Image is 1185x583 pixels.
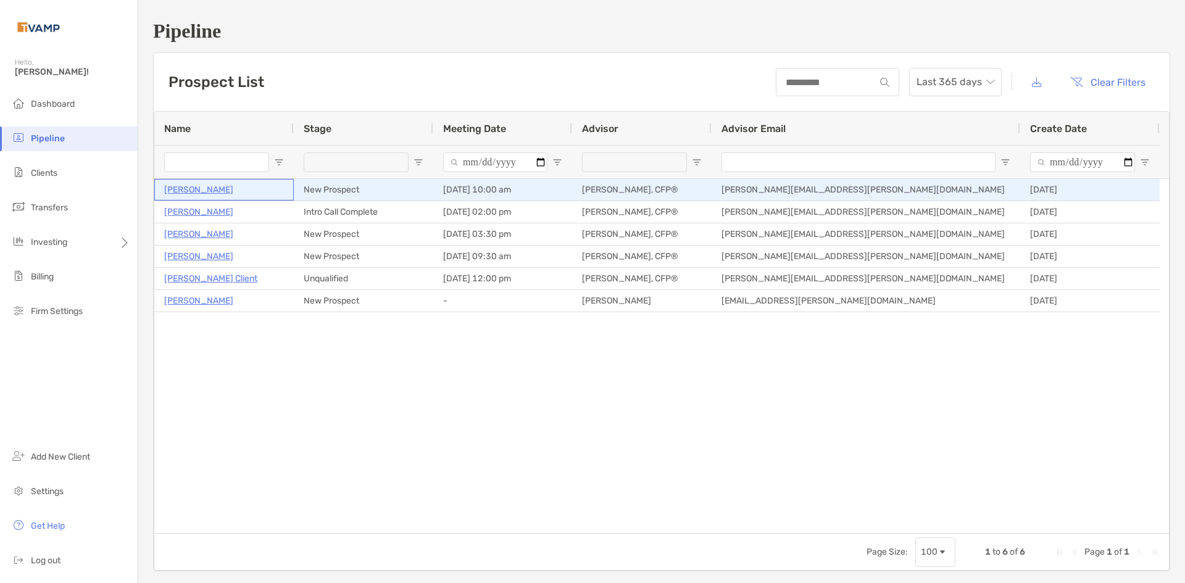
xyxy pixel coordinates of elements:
div: Page Size: [867,547,908,557]
div: New Prospect [294,223,433,245]
span: of [1114,547,1122,557]
span: Create Date [1030,123,1087,134]
a: [PERSON_NAME] [164,293,233,308]
img: transfers icon [11,199,26,214]
span: 1 [985,547,991,557]
input: Meeting Date Filter Input [443,152,547,172]
div: New Prospect [294,290,433,312]
div: First Page [1055,547,1065,557]
span: 1 [1124,547,1129,557]
span: Settings [31,486,64,497]
img: dashboard icon [11,96,26,110]
a: [PERSON_NAME] Client [164,271,257,286]
div: [DATE] [1020,223,1160,245]
div: Intro Call Complete [294,201,433,223]
img: get-help icon [11,518,26,532]
span: Clients [31,168,57,178]
div: Previous Page [1070,547,1079,557]
img: firm-settings icon [11,303,26,318]
img: billing icon [11,268,26,283]
button: Open Filter Menu [552,157,562,167]
img: settings icon [11,483,26,498]
button: Open Filter Menu [414,157,423,167]
div: [PERSON_NAME], CFP® [572,246,712,267]
span: Transfers [31,202,68,213]
div: 100 [921,547,938,557]
span: of [1010,547,1018,557]
img: add_new_client icon [11,449,26,463]
a: [PERSON_NAME] [164,204,233,220]
input: Create Date Filter Input [1030,152,1135,172]
span: Meeting Date [443,123,506,134]
div: Page Size [915,537,955,567]
span: Billing [31,271,54,282]
span: Firm Settings [31,306,83,316]
div: [PERSON_NAME][EMAIL_ADDRESS][PERSON_NAME][DOMAIN_NAME] [712,246,1020,267]
span: Add New Client [31,452,90,462]
div: Last Page [1149,547,1159,557]
img: investing icon [11,234,26,249]
div: - [433,290,572,312]
span: Stage [304,123,331,134]
span: Get Help [31,521,65,531]
img: Zoe Logo [15,5,62,49]
img: logout icon [11,552,26,567]
img: input icon [880,78,889,87]
span: Last 365 days [917,68,994,96]
div: [PERSON_NAME] [572,290,712,312]
button: Clear Filters [1061,68,1155,96]
span: 6 [1002,547,1008,557]
a: [PERSON_NAME] [164,182,233,197]
a: [PERSON_NAME] [164,226,233,242]
div: [DATE] [1020,246,1160,267]
span: Name [164,123,191,134]
span: to [992,547,1000,557]
div: [PERSON_NAME], CFP® [572,268,712,289]
div: New Prospect [294,246,433,267]
button: Open Filter Menu [692,157,702,167]
div: [DATE] 10:00 am [433,179,572,201]
span: Page [1084,547,1105,557]
input: Name Filter Input [164,152,269,172]
span: Log out [31,555,60,566]
span: Pipeline [31,133,65,144]
div: [DATE] 12:00 pm [433,268,572,289]
h3: Prospect List [168,73,264,91]
div: [PERSON_NAME], CFP® [572,179,712,201]
div: [DATE] 03:30 pm [433,223,572,245]
span: [PERSON_NAME]! [15,67,130,77]
div: [DATE] 02:00 pm [433,201,572,223]
div: [DATE] [1020,290,1160,312]
input: Advisor Email Filter Input [721,152,996,172]
span: 1 [1107,547,1112,557]
div: [EMAIL_ADDRESS][PERSON_NAME][DOMAIN_NAME] [712,290,1020,312]
div: [PERSON_NAME][EMAIL_ADDRESS][PERSON_NAME][DOMAIN_NAME] [712,223,1020,245]
div: [PERSON_NAME][EMAIL_ADDRESS][PERSON_NAME][DOMAIN_NAME] [712,268,1020,289]
a: [PERSON_NAME] [164,249,233,264]
span: Investing [31,237,67,247]
div: [PERSON_NAME][EMAIL_ADDRESS][PERSON_NAME][DOMAIN_NAME] [712,201,1020,223]
div: [PERSON_NAME], CFP® [572,201,712,223]
span: Advisor Email [721,123,786,134]
button: Open Filter Menu [274,157,284,167]
div: New Prospect [294,179,433,201]
span: Advisor [582,123,618,134]
img: clients icon [11,165,26,180]
img: pipeline icon [11,130,26,145]
div: [PERSON_NAME][EMAIL_ADDRESS][PERSON_NAME][DOMAIN_NAME] [712,179,1020,201]
div: Next Page [1134,547,1144,557]
div: [PERSON_NAME], CFP® [572,223,712,245]
div: [DATE] [1020,179,1160,201]
button: Open Filter Menu [1000,157,1010,167]
div: [DATE] 09:30 am [433,246,572,267]
span: 6 [1020,547,1025,557]
div: Unqualified [294,268,433,289]
div: [DATE] [1020,201,1160,223]
span: Dashboard [31,99,75,109]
